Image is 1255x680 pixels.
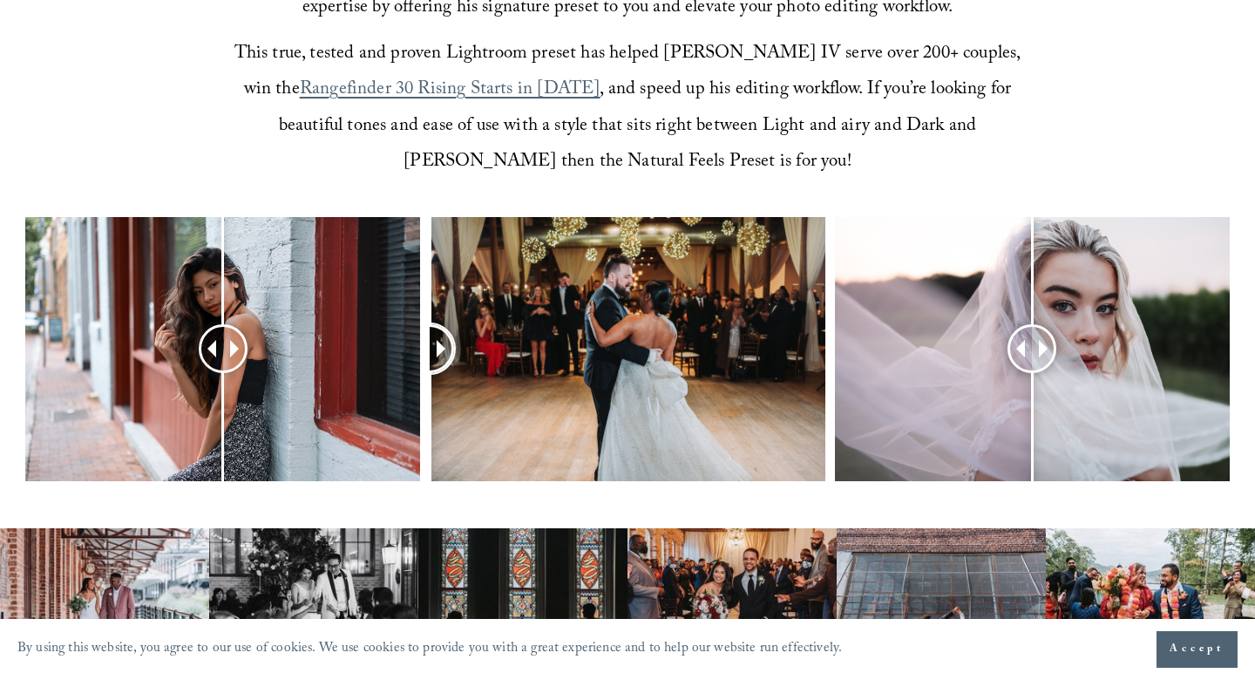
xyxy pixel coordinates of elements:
[234,39,1026,105] span: This true, tested and proven Lightroom preset has helped [PERSON_NAME] IV serve over 200+ couples...
[300,75,600,105] a: Rangefinder 30 Rising Starts in [DATE]
[279,75,1016,178] span: , and speed up his editing workflow. If you’re looking for beautiful tones and ease of use with a...
[1157,631,1238,668] button: Accept
[1170,641,1224,658] span: Accept
[17,636,842,663] p: By using this website, you agree to our use of cookies. We use cookies to provide you with a grea...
